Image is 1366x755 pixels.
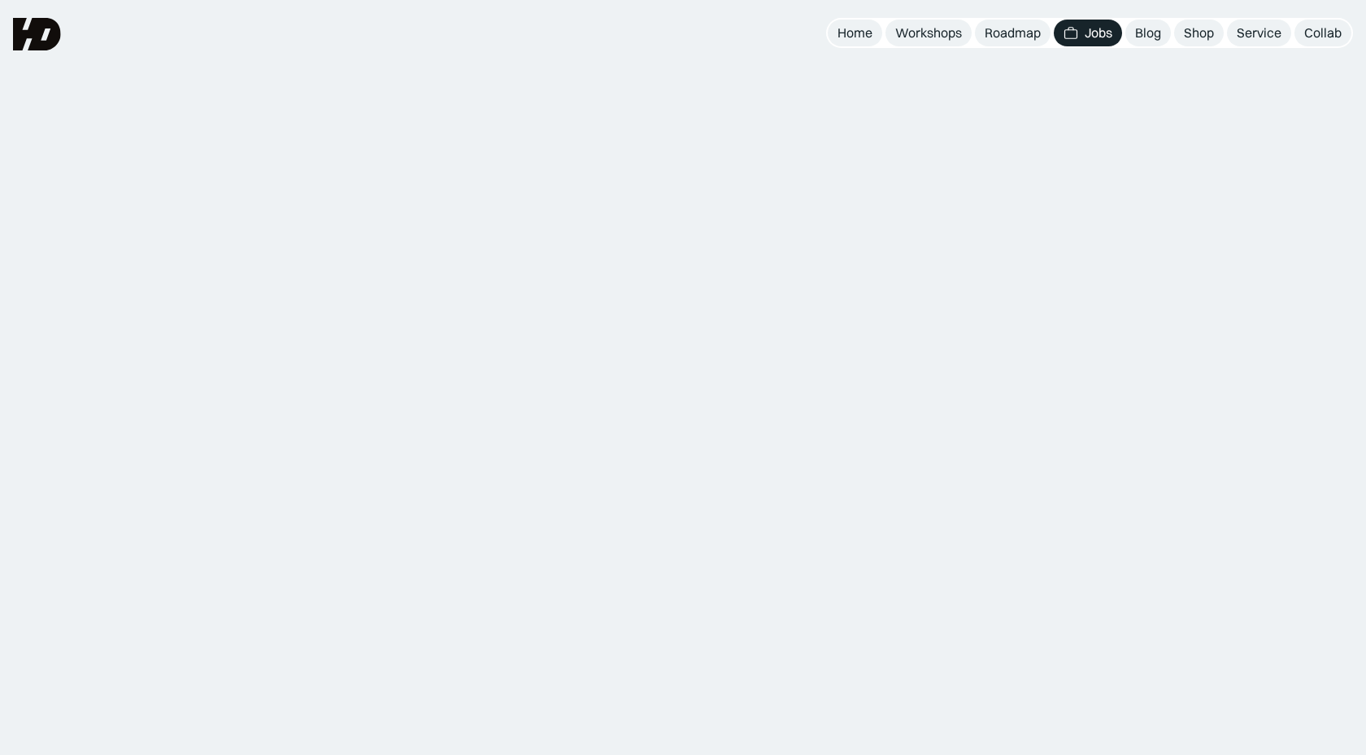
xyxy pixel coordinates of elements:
a: Jobs [1054,20,1122,46]
a: Blog [1125,20,1171,46]
a: Collab [1294,20,1351,46]
a: Workshops [885,20,972,46]
a: Shop [1174,20,1224,46]
div: Roadmap [985,24,1041,41]
div: Service [1237,24,1281,41]
div: Blog [1135,24,1161,41]
div: Workshops [895,24,962,41]
div: Jobs [1085,24,1112,41]
div: Collab [1304,24,1342,41]
a: Roadmap [975,20,1051,46]
a: Service [1227,20,1291,46]
div: Shop [1184,24,1214,41]
a: Home [828,20,882,46]
div: Home [837,24,872,41]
